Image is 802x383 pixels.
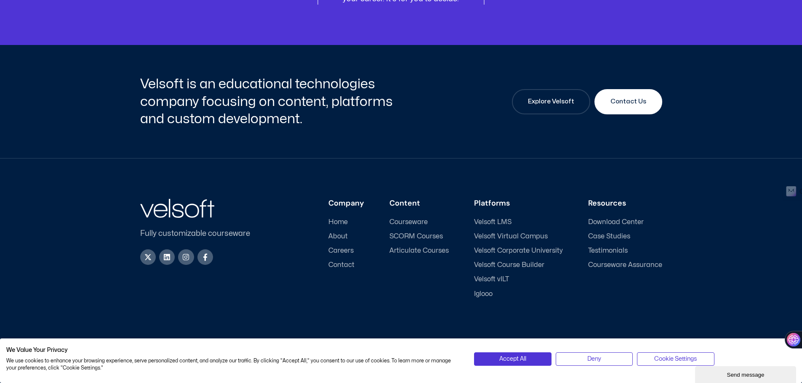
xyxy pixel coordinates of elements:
[328,199,364,208] h3: Company
[474,352,551,366] button: Accept all cookies
[512,89,590,114] a: Explore Velsoft
[474,218,512,226] span: Velsoft LMS
[474,261,563,269] a: Velsoft Course Builder
[389,218,449,226] a: Courseware
[474,290,563,298] a: Iglooo
[588,218,662,226] a: Download Center
[389,232,443,240] span: SCORM Courses
[588,199,662,208] h3: Resources
[328,218,364,226] a: Home
[474,247,563,255] a: Velsoft Corporate University
[654,354,697,364] span: Cookie Settings
[389,232,449,240] a: SCORM Courses
[588,247,628,255] span: Testimonials
[474,290,493,298] span: Iglooo
[474,275,563,283] a: Velsoft vILT
[328,247,364,255] a: Careers
[6,346,461,354] h2: We Value Your Privacy
[588,232,630,240] span: Case Studies
[474,232,563,240] a: Velsoft Virtual Campus
[556,352,633,366] button: Deny all cookies
[588,247,662,255] a: Testimonials
[588,232,662,240] a: Case Studies
[328,261,354,269] span: Contact
[474,218,563,226] a: Velsoft LMS
[588,261,662,269] a: Courseware Assurance
[328,232,348,240] span: About
[610,97,646,107] span: Contact Us
[474,261,544,269] span: Velsoft Course Builder
[328,261,364,269] a: Contact
[587,354,601,364] span: Deny
[140,228,264,239] p: Fully customizable courseware
[328,218,348,226] span: Home
[389,199,449,208] h3: Content
[328,232,364,240] a: About
[389,247,449,255] a: Articulate Courses
[474,199,563,208] h3: Platforms
[474,275,509,283] span: Velsoft vILT
[695,365,798,383] iframe: chat widget
[140,75,399,128] h2: Velsoft is an educational technologies company focusing on content, platforms and custom developm...
[474,232,548,240] span: Velsoft Virtual Campus
[389,218,428,226] span: Courseware
[588,218,644,226] span: Download Center
[528,97,574,107] span: Explore Velsoft
[637,352,714,366] button: Adjust cookie preferences
[594,89,662,114] a: Contact Us
[499,354,526,364] span: Accept All
[6,357,461,372] p: We use cookies to enhance your browsing experience, serve personalized content, and analyze our t...
[328,247,354,255] span: Careers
